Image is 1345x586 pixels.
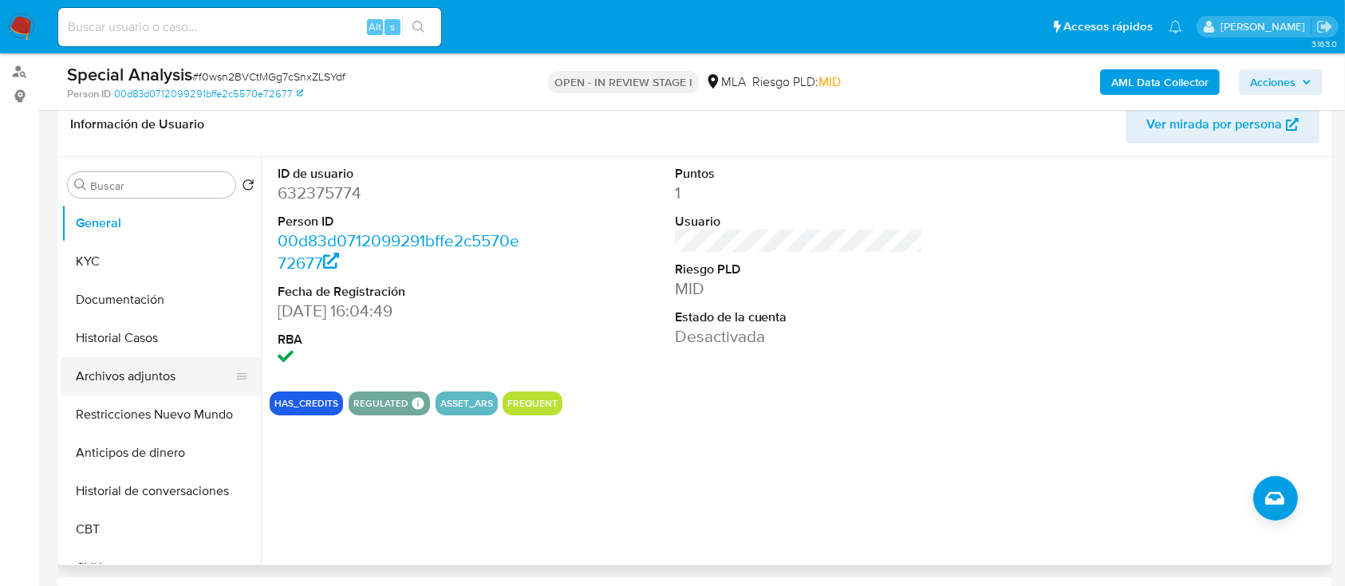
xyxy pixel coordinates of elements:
h1: Información de Usuario [70,116,204,132]
dd: 1 [675,182,924,204]
dd: 632375774 [278,182,527,204]
b: Person ID [67,87,111,101]
a: Salir [1316,18,1333,35]
dt: Person ID [278,213,527,230]
dt: RBA [278,331,527,348]
button: Acciones [1239,69,1323,95]
button: AML Data Collector [1100,69,1220,95]
p: OPEN - IN REVIEW STAGE I [548,71,699,93]
b: AML Data Collector [1111,69,1209,95]
button: Anticipos de dinero [61,434,261,472]
button: Ver mirada por persona [1126,105,1319,144]
dd: MID [675,277,924,300]
button: Archivos adjuntos [61,357,248,395]
p: ezequiel.castrillon@mercadolibre.com [1221,19,1311,34]
a: 00d83d0712099291bffe2c5570e72677 [114,87,303,101]
div: MLA [705,73,746,91]
dt: Puntos [675,165,924,183]
span: Ver mirada por persona [1146,105,1282,144]
dt: Fecha de Registración [278,283,527,301]
button: Documentación [61,281,261,319]
span: Alt [369,19,381,34]
input: Buscar usuario o caso... [58,17,441,37]
span: 3.163.0 [1311,37,1337,50]
button: Restricciones Nuevo Mundo [61,395,261,434]
span: s [390,19,395,34]
span: # f0wsn2BVCtMGg7cSnxZLSYdf [192,69,345,85]
dt: ID de usuario [278,165,527,183]
button: KYC [61,242,261,281]
button: CBT [61,510,261,549]
button: search-icon [402,16,435,38]
dt: Estado de la cuenta [675,309,924,326]
button: General [61,204,261,242]
b: Special Analysis [67,61,192,87]
input: Buscar [90,179,229,193]
button: Volver al orden por defecto [242,179,254,196]
dt: Usuario [675,213,924,230]
a: Notificaciones [1169,20,1182,33]
dt: Riesgo PLD [675,261,924,278]
span: MID [818,73,841,91]
button: Historial de conversaciones [61,472,261,510]
span: Riesgo PLD: [752,73,841,91]
span: Acciones [1250,69,1296,95]
button: Buscar [74,179,87,191]
a: 00d83d0712099291bffe2c5570e72677 [278,229,519,274]
dd: [DATE] 16:04:49 [278,300,527,322]
button: Historial Casos [61,319,261,357]
dd: Desactivada [675,325,924,348]
span: Accesos rápidos [1063,18,1153,35]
